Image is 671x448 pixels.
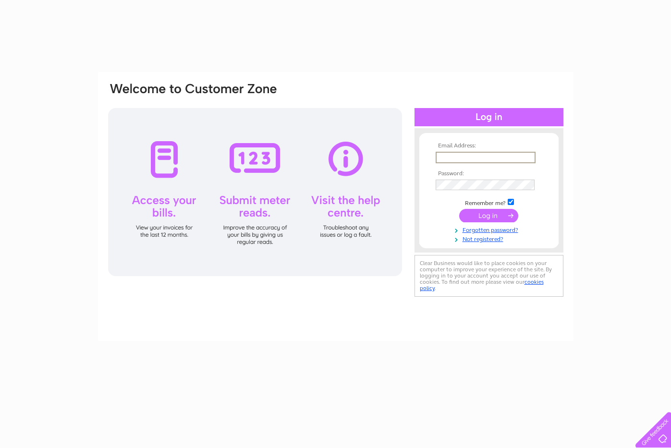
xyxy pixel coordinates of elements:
[436,225,545,234] a: Forgotten password?
[433,170,545,177] th: Password:
[433,197,545,207] td: Remember me?
[420,278,544,291] a: cookies policy
[415,255,563,297] div: Clear Business would like to place cookies on your computer to improve your experience of the sit...
[459,209,518,222] input: Submit
[433,143,545,149] th: Email Address:
[436,234,545,243] a: Not registered?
